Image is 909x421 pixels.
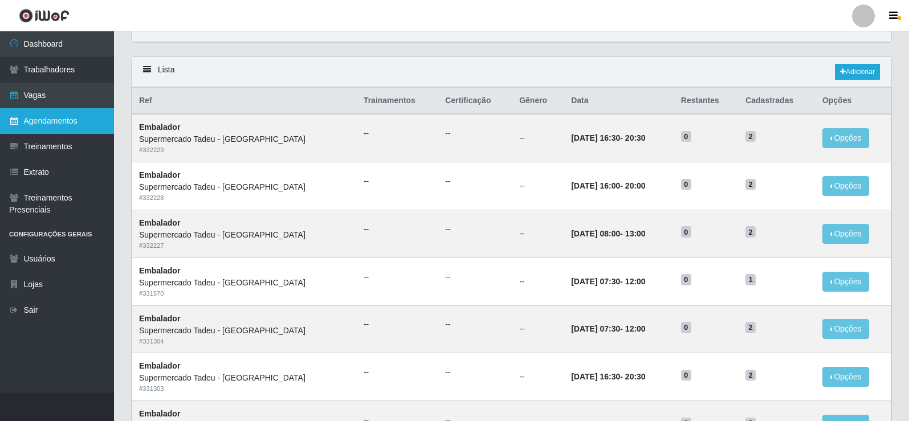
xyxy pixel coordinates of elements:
[438,88,512,115] th: Certificação
[625,277,646,286] time: 12:00
[681,131,691,142] span: 0
[139,170,180,179] strong: Embalador
[512,162,564,210] td: --
[571,372,645,381] strong: -
[512,353,564,401] td: --
[681,179,691,190] span: 0
[139,372,350,384] div: Supermercado Tadeu - [GEOGRAPHIC_DATA]
[822,272,869,292] button: Opções
[739,88,816,115] th: Cadastradas
[674,88,739,115] th: Restantes
[571,181,645,190] strong: -
[445,223,506,235] ul: --
[822,224,869,244] button: Opções
[512,257,564,305] td: --
[139,122,180,132] strong: Embalador
[681,226,691,238] span: 0
[571,324,620,333] time: [DATE] 07:30
[571,229,645,238] strong: -
[571,372,620,381] time: [DATE] 16:30
[445,175,506,187] ul: --
[139,218,180,227] strong: Embalador
[512,210,564,257] td: --
[139,181,350,193] div: Supermercado Tadeu - [GEOGRAPHIC_DATA]
[139,289,350,299] div: # 331570
[745,226,756,238] span: 2
[625,372,646,381] time: 20:30
[512,114,564,162] td: --
[139,314,180,323] strong: Embalador
[835,64,880,80] a: Adicionar
[139,266,180,275] strong: Embalador
[681,322,691,333] span: 0
[564,88,674,115] th: Data
[357,88,438,115] th: Trainamentos
[445,366,506,378] ul: --
[681,370,691,381] span: 0
[625,181,646,190] time: 20:00
[512,305,564,353] td: --
[745,131,756,142] span: 2
[445,128,506,140] ul: --
[571,181,620,190] time: [DATE] 16:00
[571,277,645,286] strong: -
[745,322,756,333] span: 2
[364,366,431,378] ul: --
[139,229,350,241] div: Supermercado Tadeu - [GEOGRAPHIC_DATA]
[445,271,506,283] ul: --
[822,176,869,196] button: Opções
[364,271,431,283] ul: --
[139,337,350,346] div: # 331304
[745,179,756,190] span: 2
[822,367,869,387] button: Opções
[364,318,431,330] ul: --
[132,88,357,115] th: Ref
[139,241,350,251] div: # 332227
[139,384,350,394] div: # 331303
[512,88,564,115] th: Gênero
[364,223,431,235] ul: --
[822,128,869,148] button: Opções
[364,175,431,187] ul: --
[816,88,891,115] th: Opções
[132,57,891,87] div: Lista
[139,277,350,289] div: Supermercado Tadeu - [GEOGRAPHIC_DATA]
[625,229,646,238] time: 13:00
[139,325,350,337] div: Supermercado Tadeu - [GEOGRAPHIC_DATA]
[364,128,431,140] ul: --
[139,361,180,370] strong: Embalador
[681,274,691,285] span: 0
[19,9,70,23] img: CoreUI Logo
[571,133,645,142] strong: -
[625,324,646,333] time: 12:00
[139,133,350,145] div: Supermercado Tadeu - [GEOGRAPHIC_DATA]
[571,277,620,286] time: [DATE] 07:30
[571,324,645,333] strong: -
[745,370,756,381] span: 2
[445,318,506,330] ul: --
[625,133,646,142] time: 20:30
[139,145,350,155] div: # 332229
[745,274,756,285] span: 1
[139,193,350,203] div: # 332228
[571,229,620,238] time: [DATE] 08:00
[139,409,180,418] strong: Embalador
[822,319,869,339] button: Opções
[571,133,620,142] time: [DATE] 16:30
